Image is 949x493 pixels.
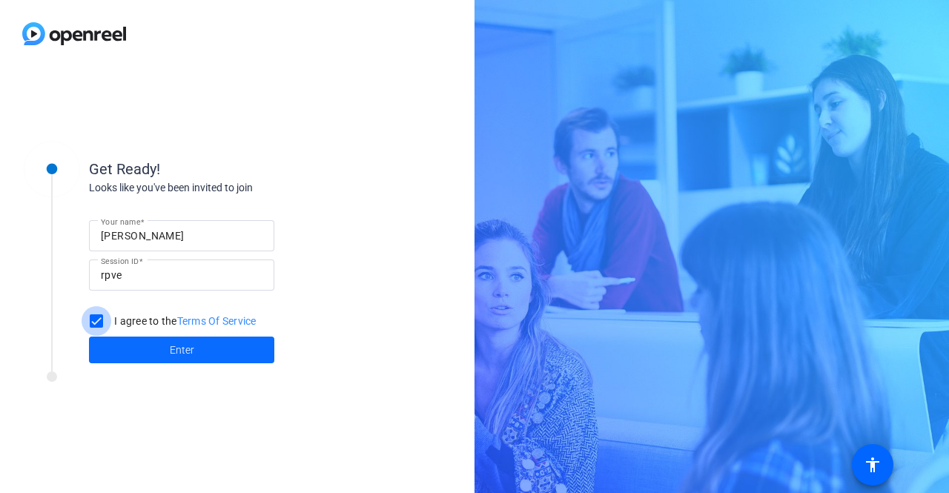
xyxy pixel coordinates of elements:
a: Terms Of Service [177,315,257,327]
div: Get Ready! [89,158,386,180]
span: Enter [170,343,194,358]
mat-label: Your name [101,217,140,226]
mat-label: Session ID [101,257,139,265]
label: I agree to the [111,314,257,328]
button: Enter [89,337,274,363]
mat-icon: accessibility [864,456,882,474]
div: Looks like you've been invited to join [89,180,386,196]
